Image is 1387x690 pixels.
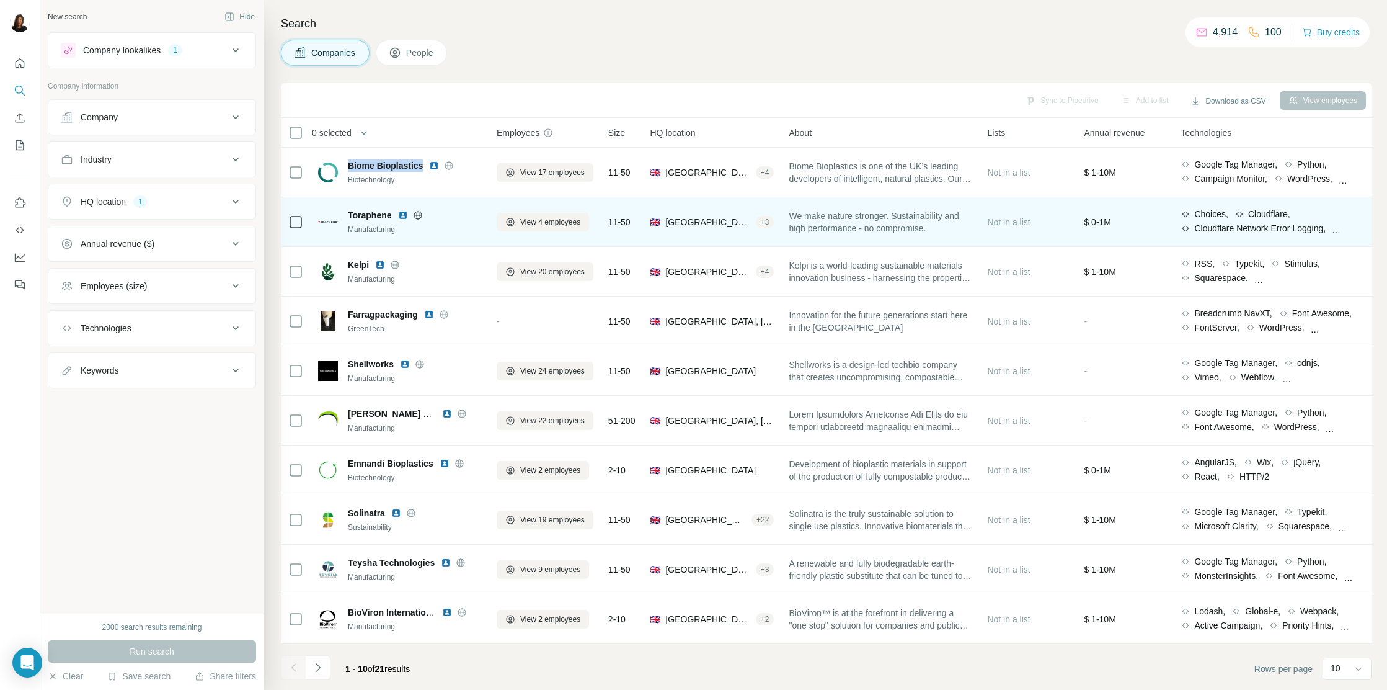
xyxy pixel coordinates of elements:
span: $ 1-10M [1084,168,1115,177]
span: Not in a list [987,168,1030,177]
span: WordPress, [1274,421,1319,433]
div: Open Intercom Messenger [12,648,42,678]
span: results [345,664,410,674]
span: 11-50 [608,166,631,179]
span: Farragpackaging [348,308,418,321]
span: Not in a list [987,515,1030,525]
img: LinkedIn logo [424,310,434,320]
div: Manufacturing [348,621,482,632]
button: Navigate to next page [306,655,330,680]
span: Companies [311,47,357,59]
div: Company [81,111,118,123]
span: HQ location [650,127,695,139]
span: Python, [1297,158,1326,171]
span: View 22 employees [520,415,585,426]
span: [GEOGRAPHIC_DATA], [GEOGRAPHIC_DATA][PERSON_NAME], [GEOGRAPHIC_DATA] [665,315,774,328]
span: 0 selected [312,127,352,139]
span: Vimeo, [1194,371,1221,383]
span: Lodash, [1194,605,1225,617]
span: jQuery, [1293,456,1321,468]
button: My lists [10,134,30,156]
span: Squarespace, [1194,272,1247,284]
span: 2-10 [608,613,626,625]
p: Company information [48,81,256,92]
span: 🇬🇧 [650,216,660,228]
span: Font Awesome, [1278,570,1337,582]
div: + 4 [756,167,774,178]
span: Toraphene [348,209,392,222]
div: 1 [133,196,148,207]
div: Manufacturing [348,423,482,434]
span: [GEOGRAPHIC_DATA], [GEOGRAPHIC_DATA], [GEOGRAPHIC_DATA] [665,514,747,526]
span: View 20 employees [520,266,585,277]
span: Shellworks [348,358,394,370]
span: Priority Hints, [1282,619,1334,632]
span: Solinatra [348,507,385,519]
span: Google Tag Manager, [1194,506,1277,518]
span: 🇬🇧 [650,563,660,576]
span: Microsoft Clarity, [1194,520,1258,532]
span: - [497,316,500,326]
button: HQ location1 [48,187,255,217]
span: $ 1-10M [1084,267,1115,277]
button: Download as CSV [1182,92,1274,110]
div: Company lookalikes [83,44,161,56]
span: Python, [1297,555,1326,568]
span: Font Awesome, [1194,421,1254,433]
div: Biotechnology [348,472,482,483]
span: - [1084,366,1087,376]
span: 🇬🇧 [650,514,660,526]
button: Use Surfe on LinkedIn [10,192,30,214]
span: Not in a list [987,316,1030,326]
span: View 9 employees [520,564,580,575]
span: [GEOGRAPHIC_DATA] [665,216,750,228]
div: + 4 [756,266,774,277]
span: A renewable and fully biodegradable earth-friendly plastic substitute that can be tuned to hundre... [789,557,972,582]
span: 51-200 [608,414,636,427]
span: 🇬🇧 [650,365,660,377]
button: Feedback [10,274,30,296]
span: Google Tag Manager, [1194,406,1277,419]
div: Technologies [81,322,131,334]
span: Not in a list [987,267,1030,277]
button: Buy credits [1302,24,1360,41]
img: LinkedIn logo [398,210,408,220]
span: [GEOGRAPHIC_DATA] [665,365,756,377]
span: Rows per page [1254,663,1313,675]
span: BioViron™ is at the forefront in delivering a "one stop"​ solution for companies and public secto... [789,607,972,632]
span: Choices, [1194,208,1228,220]
button: Share filters [195,670,256,683]
img: LinkedIn logo [442,607,452,617]
h4: Search [281,15,1372,32]
button: Search [10,79,30,102]
span: Biome Bioplastics is one of the UK’s leading developers of intelligent, natural plastics. Our mis... [789,160,972,185]
div: New search [48,11,87,22]
p: 4,914 [1213,25,1238,40]
div: Manufacturing [348,274,482,285]
span: cdnjs, [1297,357,1320,369]
img: Logo of Wells Performance Materials [318,411,338,431]
span: [GEOGRAPHIC_DATA], [GEOGRAPHIC_DATA], [GEOGRAPHIC_DATA] [665,414,774,427]
span: 11-50 [608,315,631,328]
span: $ 1-10M [1084,565,1115,575]
div: + 22 [751,514,774,526]
span: Not in a list [987,565,1030,575]
button: View 22 employees [497,411,593,430]
img: Logo of Emnandi Bioplastics [318,460,338,480]
span: of [368,664,375,674]
span: Size [608,127,625,139]
span: 🇬🇧 [650,266,660,278]
span: [GEOGRAPHIC_DATA] [665,266,750,278]
img: Logo of Toraphene [318,221,338,223]
span: Teysha Technologies [348,557,435,569]
span: 21 [375,664,385,674]
button: View 17 employees [497,163,593,182]
span: View 17 employees [520,167,585,178]
img: Logo of Biome Bioplastics [318,163,338,182]
img: Logo of Kelpi [318,262,338,282]
span: Solinatra is the truly sustainable solution to single use plastics. Innovative biomaterials that ... [789,508,972,532]
span: 🇬🇧 [650,464,660,477]
button: Annual revenue ($) [48,229,255,259]
span: Campaign Monitor, [1194,172,1267,185]
button: Employees (size) [48,271,255,301]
